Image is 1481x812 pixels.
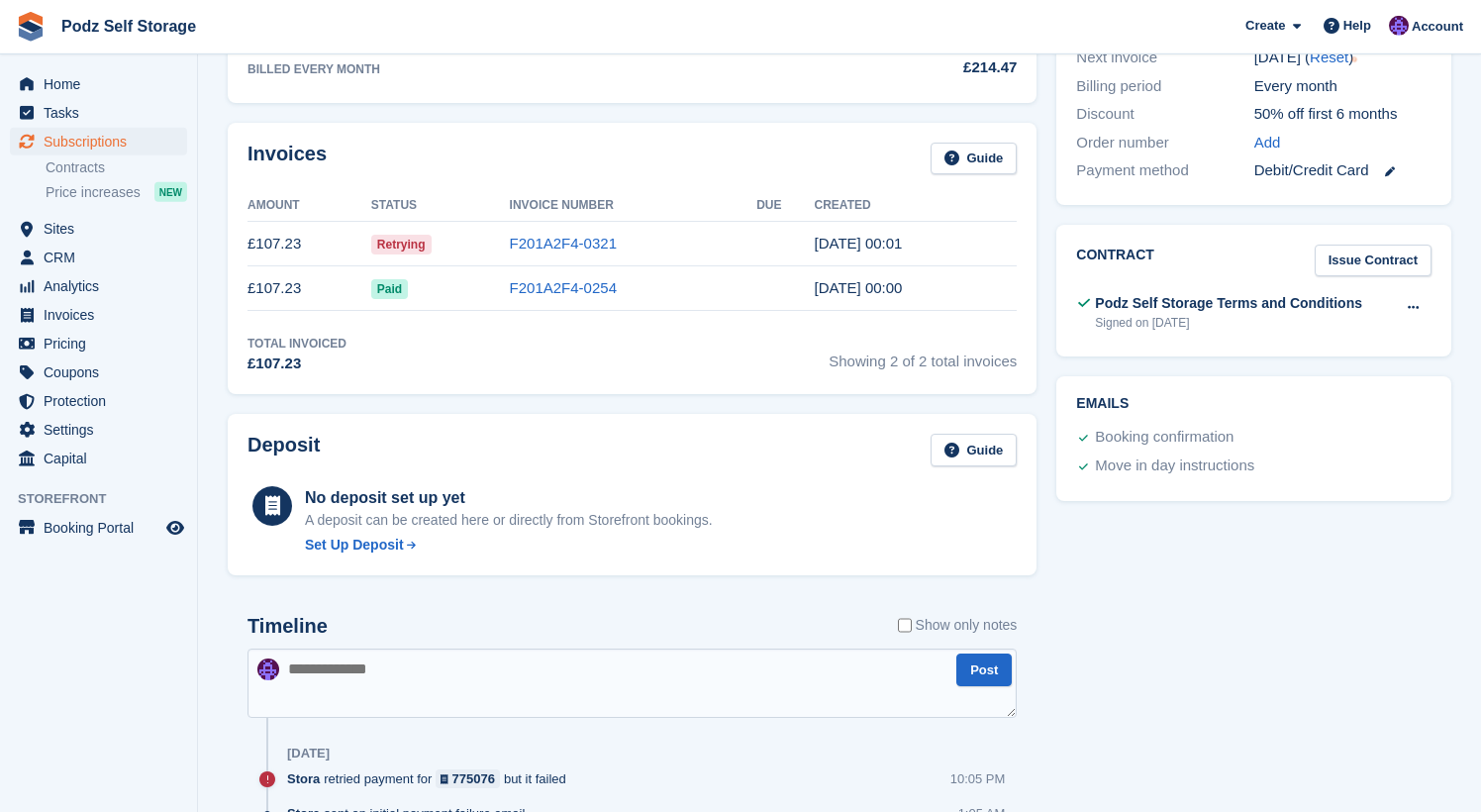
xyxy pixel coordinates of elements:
div: Next invoice [1076,47,1253,69]
img: Jawed Chowdhary [1389,16,1409,36]
span: Account [1412,17,1463,37]
input: Show only notes [898,615,912,636]
span: Coupons [44,358,162,386]
p: A deposit can be created here or directly from Storefront bookings. [305,510,713,531]
a: menu [10,330,187,357]
img: stora-icon-8386f47178a22dfd0bd8f6a31ec36ba5ce8667c1dd55bd0f319d3a0aa187defe.svg [16,12,46,42]
div: BILLED EVERY MONTH [247,60,874,78]
span: Subscriptions [44,128,162,155]
a: menu [10,244,187,271]
a: Guide [931,434,1018,466]
div: Payment method [1076,159,1253,182]
a: menu [10,387,187,415]
div: Podz Self Storage Terms and Conditions [1095,293,1362,314]
span: Stora [287,769,320,788]
time: 2025-08-31 23:01:00 UTC [815,235,903,252]
div: [DATE] ( ) [1254,47,1432,69]
img: Jawed Chowdhary [257,659,279,680]
a: F201A2F4-0254 [510,279,617,296]
a: Issue Contract [1315,245,1432,277]
td: £107.23 [247,266,371,311]
span: Create [1245,16,1285,36]
h2: Contract [1076,245,1154,277]
h2: Timeline [247,615,328,638]
span: Retrying [371,235,432,254]
span: Help [1343,16,1371,36]
a: Guide [931,143,1018,175]
a: menu [10,301,187,329]
td: £107.23 [247,222,371,266]
th: Amount [247,190,371,222]
div: NEW [154,182,187,202]
th: Invoice Number [510,190,757,222]
span: Analytics [44,272,162,300]
a: menu [10,514,187,542]
th: Status [371,190,510,222]
span: Invoices [44,301,162,329]
span: Settings [44,416,162,444]
span: Home [44,70,162,98]
span: Booking Portal [44,514,162,542]
span: Sites [44,215,162,243]
div: Tooltip anchor [1345,51,1363,68]
span: Storefront [18,489,197,509]
a: 775076 [436,769,500,788]
div: £107.23 [247,353,346,375]
div: 10:05 PM [950,769,1006,788]
div: [DATE] [287,746,330,761]
a: menu [10,272,187,300]
span: Paid [371,279,408,299]
label: Show only notes [898,615,1018,636]
span: Pricing [44,330,162,357]
div: Signed on [DATE] [1095,314,1362,332]
div: retried payment for but it failed [287,769,576,788]
span: Showing 2 of 2 total invoices [829,335,1017,375]
time: 2025-07-31 23:00:25 UTC [815,279,903,296]
a: Contracts [46,158,187,177]
h2: Emails [1076,396,1432,412]
th: Created [815,190,1018,222]
a: menu [10,416,187,444]
div: Debit/Credit Card [1254,159,1432,182]
a: menu [10,215,187,243]
span: Price increases [46,183,141,202]
span: Protection [44,387,162,415]
span: Capital [44,445,162,472]
h2: Invoices [247,143,327,175]
a: Reset [1310,49,1348,65]
div: Order number [1076,132,1253,154]
div: No deposit set up yet [305,486,713,510]
div: Set Up Deposit [305,535,404,556]
a: Preview store [163,516,187,540]
a: menu [10,70,187,98]
button: Post [956,654,1012,686]
div: Discount [1076,103,1253,126]
a: Set Up Deposit [305,535,713,556]
span: CRM [44,244,162,271]
div: Booking confirmation [1095,426,1234,450]
a: menu [10,99,187,127]
div: Move in day instructions [1095,455,1254,478]
th: Due [756,190,814,222]
a: F201A2F4-0321 [510,235,617,252]
a: menu [10,358,187,386]
a: Price increases NEW [46,181,187,203]
h2: Deposit [247,434,320,466]
div: Total Invoiced [247,335,346,353]
div: 775076 [452,769,495,788]
div: Billing period [1076,75,1253,98]
a: Add [1254,132,1281,154]
a: menu [10,128,187,155]
div: 50% off first 6 months [1254,103,1432,126]
div: £214.47 [874,56,1017,79]
span: Tasks [44,99,162,127]
a: Podz Self Storage [53,10,204,43]
div: Every month [1254,75,1432,98]
a: menu [10,445,187,472]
